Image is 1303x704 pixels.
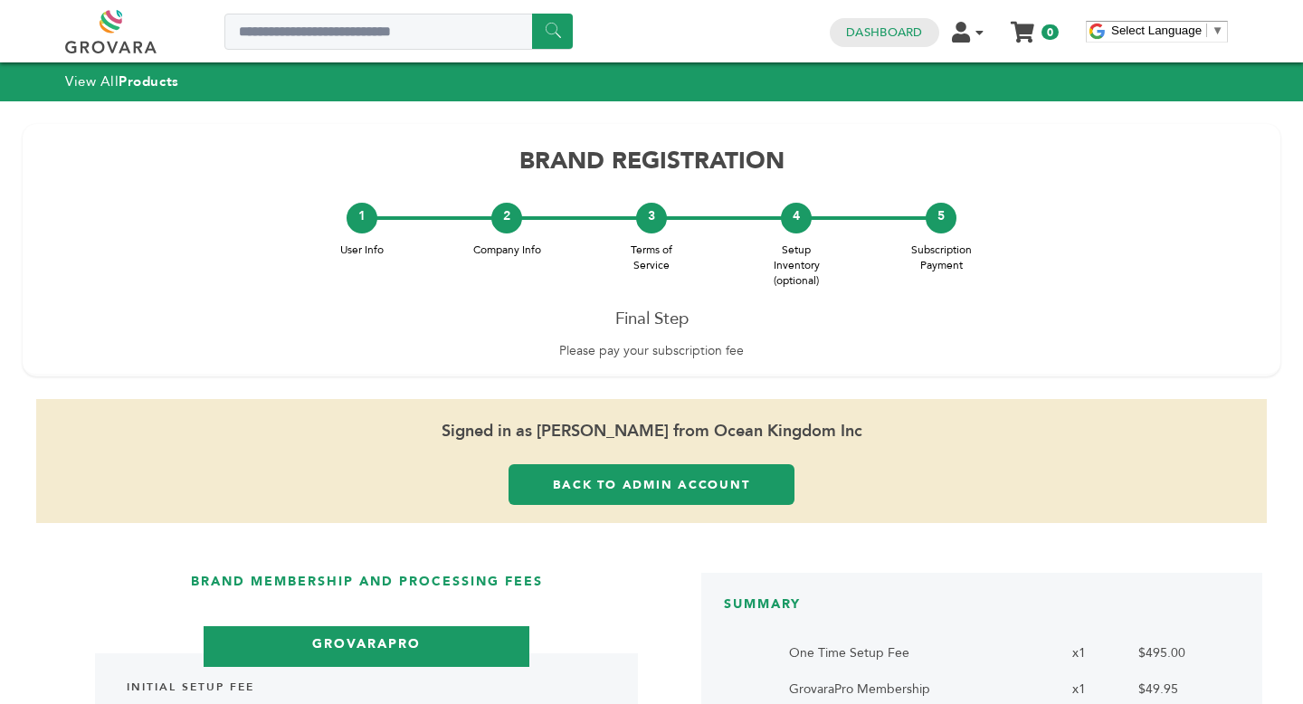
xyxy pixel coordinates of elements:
span: User Info [326,243,398,258]
span: Signed in as [PERSON_NAME] from Ocean Kingdom Inc [36,399,1267,464]
a: View AllProducts [65,72,179,90]
input: Search a product or brand... [224,14,573,50]
div: 2 [491,203,522,233]
td: $495.00 [1126,635,1249,671]
span: ▼ [1212,24,1223,37]
p: Please pay your subscription fee [41,342,1262,360]
td: x1 [1060,635,1126,671]
span: 0 [1041,24,1059,40]
div: 3 [636,203,667,233]
div: 5 [926,203,956,233]
h1: BRAND REGISTRATION [41,138,1262,186]
h3: Brand Membership and Processing Fees [86,573,647,604]
span: Company Info [471,243,543,258]
a: Select Language​ [1111,24,1223,37]
h3: SUMMARY [724,595,1240,627]
span: Setup Inventory (optional) [760,243,832,288]
span: ​ [1206,24,1207,37]
a: My Cart [1013,16,1033,35]
div: 1 [347,203,377,233]
h3: GrovaraPro [204,626,529,667]
span: Terms of Service [615,243,688,273]
strong: Products [119,72,178,90]
b: Initial Setup Fee [127,680,254,694]
span: Subscription Payment [905,243,977,273]
span: Select Language [1111,24,1202,37]
h3: Final Step [41,307,1262,343]
a: Back to Admin Account [509,464,794,505]
a: Dashboard [846,24,922,41]
div: 4 [781,203,812,233]
td: One Time Setup Fee [776,635,1060,671]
